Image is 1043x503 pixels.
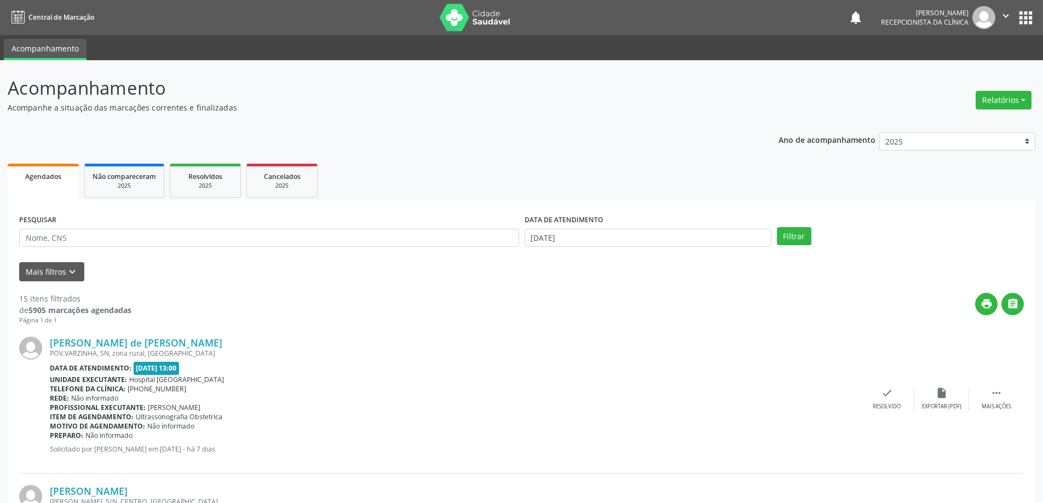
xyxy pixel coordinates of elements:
i: check [881,387,893,399]
span: Central de Marcação [28,13,94,22]
span: Resolvidos [188,172,222,181]
button: apps [1016,8,1035,27]
div: de [19,304,131,316]
i: keyboard_arrow_down [66,266,78,278]
b: Profissional executante: [50,403,146,412]
button:  [1001,293,1024,315]
label: DATA DE ATENDIMENTO [525,212,603,229]
b: Rede: [50,394,69,403]
span: Recepcionista da clínica [881,18,969,27]
i: insert_drive_file [936,387,948,399]
b: Unidade executante: [50,375,127,384]
img: img [972,6,995,29]
b: Item de agendamento: [50,412,134,421]
b: Data de atendimento: [50,363,131,373]
p: Acompanhamento [8,74,727,102]
a: Central de Marcação [8,8,94,26]
div: Mais ações [982,403,1011,411]
b: Telefone da clínica: [50,384,125,394]
b: Preparo: [50,431,83,440]
b: Motivo de agendamento: [50,421,145,431]
div: POV.VARZINHA, SN, zona rural, [GEOGRAPHIC_DATA] [50,349,860,358]
input: Selecione um intervalo [525,229,771,247]
span: Agendados [25,172,61,181]
p: Acompanhe a situação das marcações correntes e finalizadas [8,102,727,113]
i:  [1007,298,1019,310]
div: 15 itens filtrados [19,293,131,304]
i: print [981,298,993,310]
span: Não informado [147,421,194,431]
p: Ano de acompanhamento [779,132,875,146]
div: Exportar (PDF) [922,403,961,411]
button: Mais filtroskeyboard_arrow_down [19,262,84,281]
a: Acompanhamento [4,39,87,60]
span: Não informado [85,431,132,440]
button: print [975,293,998,315]
span: Hospital [GEOGRAPHIC_DATA] [129,375,224,384]
span: [DATE] 13:00 [134,362,180,374]
div: 2025 [93,182,156,190]
div: [PERSON_NAME] [881,8,969,18]
div: 2025 [178,182,233,190]
span: Não informado [71,394,118,403]
i:  [1000,10,1012,22]
span: [PERSON_NAME] [148,403,200,412]
div: 2025 [255,182,309,190]
strong: 5905 marcações agendadas [28,305,131,315]
p: Solicitado por [PERSON_NAME] em [DATE] - há 7 dias [50,444,860,454]
a: [PERSON_NAME] [50,485,128,497]
button: notifications [848,10,863,25]
button: Relatórios [976,91,1032,109]
label: PESQUISAR [19,212,56,229]
button:  [995,6,1016,29]
i:  [990,387,1002,399]
span: Não compareceram [93,172,156,181]
div: Página 1 de 1 [19,316,131,325]
a: [PERSON_NAME] de [PERSON_NAME] [50,337,222,349]
span: Cancelados [264,172,301,181]
input: Nome, CNS [19,229,519,247]
img: img [19,337,42,360]
span: [PHONE_NUMBER] [128,384,186,394]
button: Filtrar [777,227,811,246]
span: Ultrassonografia Obstetrica [136,412,222,421]
div: Resolvido [873,403,901,411]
